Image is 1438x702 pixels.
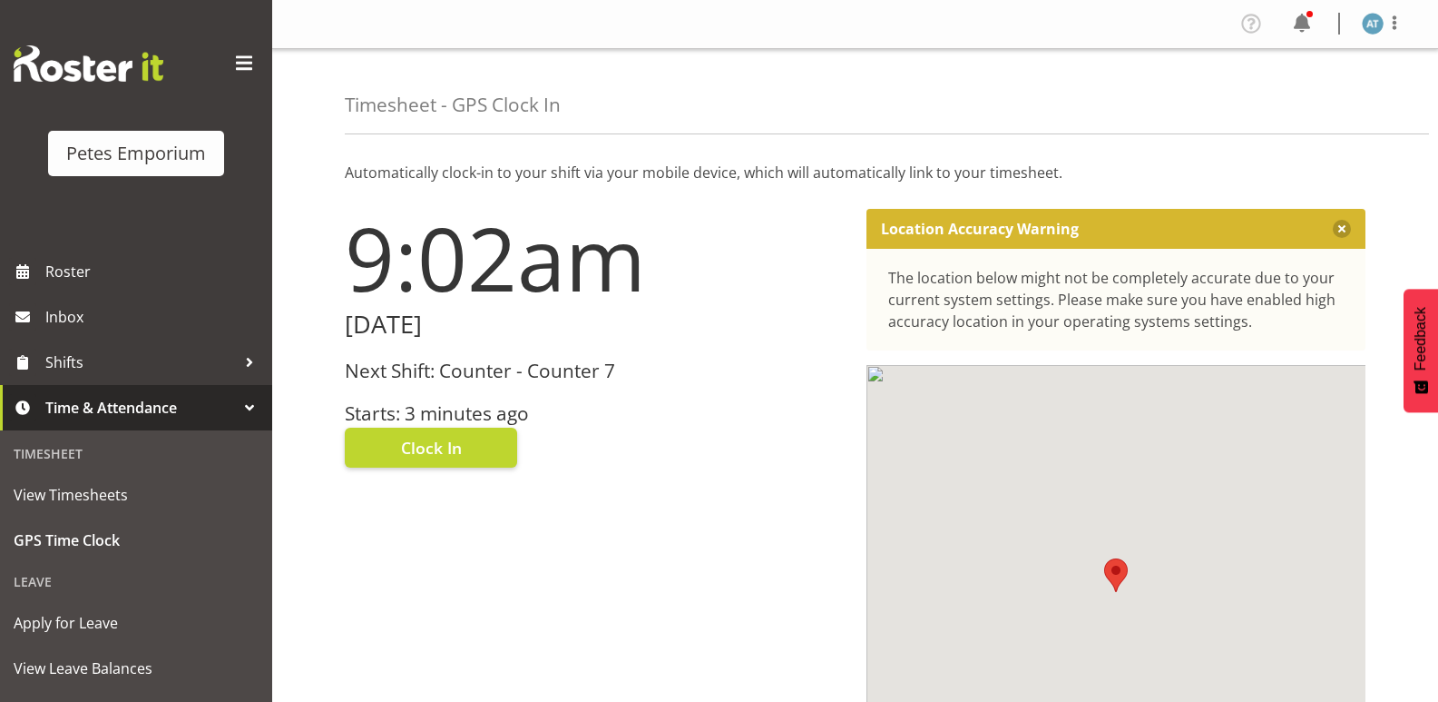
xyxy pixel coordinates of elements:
[45,303,263,331] span: Inbox
[1333,220,1351,238] button: Close message
[345,403,845,424] h3: Starts: 3 minutes ago
[345,361,845,381] h3: Next Shift: Counter - Counter 7
[345,311,845,339] h2: [DATE]
[401,436,462,460] span: Clock In
[14,609,259,637] span: Apply for Leave
[14,655,259,682] span: View Leave Balances
[5,435,268,472] div: Timesheet
[66,140,206,167] div: Petes Emporium
[1413,307,1429,371] span: Feedback
[45,349,236,376] span: Shifts
[1404,289,1438,412] button: Feedback - Show survey
[345,162,1365,183] p: Automatically clock-in to your shift via your mobile device, which will automatically link to you...
[5,563,268,600] div: Leave
[5,600,268,646] a: Apply for Leave
[345,94,561,115] h4: Timesheet - GPS Clock In
[14,527,259,554] span: GPS Time Clock
[345,209,845,307] h1: 9:02am
[45,394,236,421] span: Time & Attendance
[5,518,268,563] a: GPS Time Clock
[1362,13,1384,35] img: alex-micheal-taniwha5364.jpg
[14,481,259,509] span: View Timesheets
[881,220,1079,238] p: Location Accuracy Warning
[888,267,1345,332] div: The location below might not be completely accurate due to your current system settings. Please m...
[14,45,163,82] img: Rosterit website logo
[345,428,517,468] button: Clock In
[5,472,268,518] a: View Timesheets
[45,258,263,285] span: Roster
[5,646,268,691] a: View Leave Balances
